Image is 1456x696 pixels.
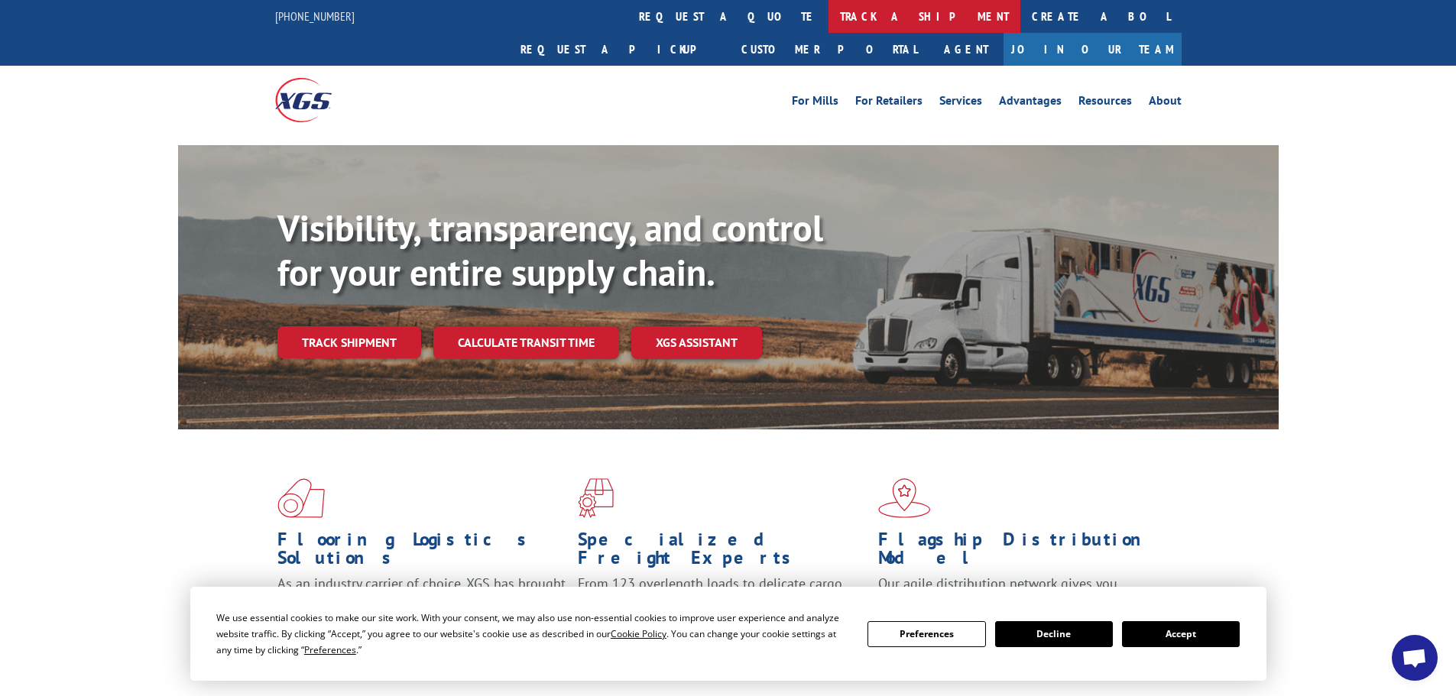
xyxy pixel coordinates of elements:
[611,627,666,640] span: Cookie Policy
[631,326,762,359] a: XGS ASSISTANT
[578,478,614,518] img: xgs-icon-focused-on-flooring-red
[929,33,1004,66] a: Agent
[509,33,730,66] a: Request a pickup
[867,621,985,647] button: Preferences
[578,530,867,575] h1: Specialized Freight Experts
[1392,635,1438,681] div: Open chat
[878,575,1159,610] span: Our agile distribution network gives you nationwide inventory management on demand.
[792,95,838,112] a: For Mills
[304,643,356,656] span: Preferences
[578,575,867,643] p: From 123 overlength loads to delicate cargo, our experienced staff knows the best way to move you...
[277,575,566,629] span: As an industry carrier of choice, XGS has brought innovation and dedication to flooring logistics...
[1078,95,1132,112] a: Resources
[1004,33,1182,66] a: Join Our Team
[730,33,929,66] a: Customer Portal
[275,8,355,24] a: [PHONE_NUMBER]
[939,95,982,112] a: Services
[277,478,325,518] img: xgs-icon-total-supply-chain-intelligence-red
[1122,621,1240,647] button: Accept
[277,530,566,575] h1: Flooring Logistics Solutions
[1149,95,1182,112] a: About
[277,326,421,358] a: Track shipment
[995,621,1113,647] button: Decline
[277,204,823,296] b: Visibility, transparency, and control for your entire supply chain.
[190,587,1266,681] div: Cookie Consent Prompt
[878,478,931,518] img: xgs-icon-flagship-distribution-model-red
[878,530,1167,575] h1: Flagship Distribution Model
[999,95,1062,112] a: Advantages
[433,326,619,359] a: Calculate transit time
[855,95,923,112] a: For Retailers
[216,610,849,658] div: We use essential cookies to make our site work. With your consent, we may also use non-essential ...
